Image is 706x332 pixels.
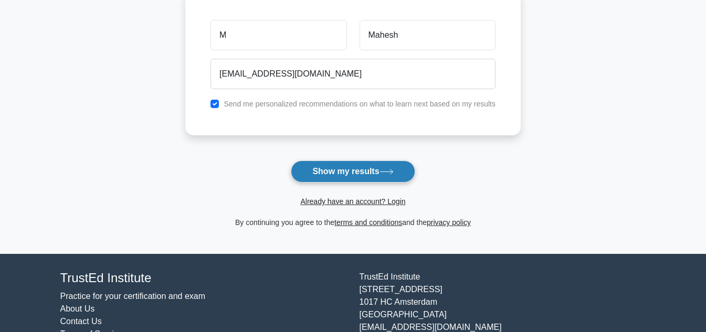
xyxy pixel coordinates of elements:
div: By continuing you agree to the and the [179,216,527,229]
a: Contact Us [60,317,102,326]
label: Send me personalized recommendations on what to learn next based on my results [224,100,496,108]
a: Already have an account? Login [300,197,405,206]
input: First name [210,20,346,50]
input: Last name [360,20,496,50]
a: terms and conditions [334,218,402,227]
a: About Us [60,304,95,313]
h4: TrustEd Institute [60,271,347,286]
keeper-lock: Open Keeper Popup [473,68,486,80]
input: Email [210,59,496,89]
button: Show my results [291,160,415,183]
a: privacy policy [427,218,471,227]
a: Practice for your certification and exam [60,292,206,301]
